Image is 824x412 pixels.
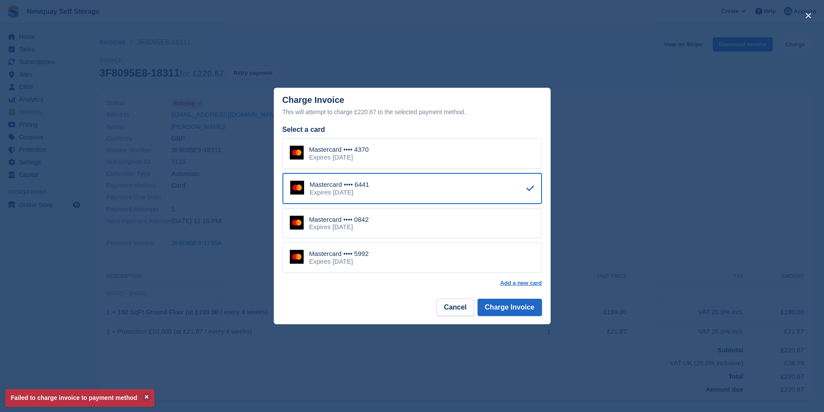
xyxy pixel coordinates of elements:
img: Mastercard Logo [290,146,304,160]
div: Expires [DATE] [310,188,369,196]
img: Mastercard Logo [290,250,304,264]
button: close [802,9,815,22]
div: Mastercard •••• 0842 [309,216,369,224]
a: Add a new card [500,280,542,287]
div: Charge Invoice [282,95,542,117]
div: Mastercard •••• 6441 [310,181,369,188]
button: Cancel [436,299,474,316]
div: Expires [DATE] [309,153,369,161]
p: Failed to charge invoice to payment method [5,389,154,407]
div: Mastercard •••• 4370 [309,146,369,153]
div: Expires [DATE] [309,223,369,231]
img: Mastercard Logo [290,181,304,195]
div: Mastercard •••• 5992 [309,250,369,258]
div: This will attempt to charge £220.67 to the selected payment method. [282,107,542,117]
div: Select a card [282,125,542,135]
button: Charge Invoice [478,299,542,316]
img: Mastercard Logo [290,216,304,230]
div: Expires [DATE] [309,258,369,265]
